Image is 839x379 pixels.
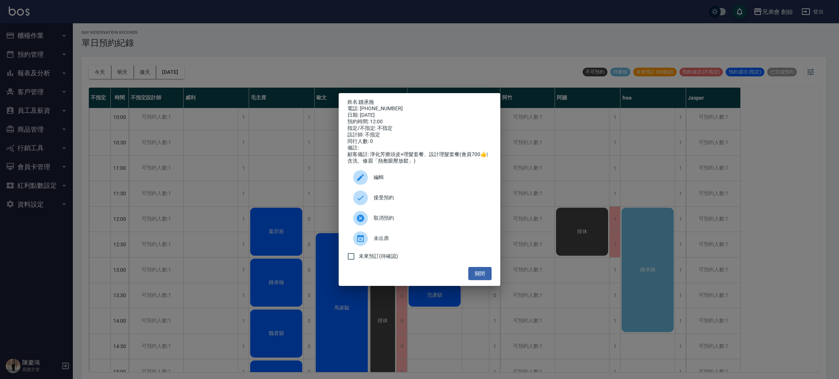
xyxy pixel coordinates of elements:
div: 未出席 [347,228,492,249]
div: 顧客備註: 淨化芳療頭皮+理髮套餐、設計理髮套餐(會員700👍|含洗、修眉「熱敷眼壓放鬆」) [347,151,492,164]
span: 編輯 [374,173,486,181]
a: 鍾承翰 [359,99,374,105]
div: 取消預約 [347,208,492,228]
p: 姓名: [347,99,492,105]
div: 指定/不指定: 不指定 [347,125,492,132]
div: 接受預約 [347,188,492,208]
div: 日期: [DATE] [347,112,492,119]
div: 設計師: 不指定 [347,132,492,138]
span: 接受預約 [374,194,486,202]
span: 未出席 [374,235,486,242]
div: 備註: [347,145,492,151]
span: 取消預約 [374,214,486,222]
button: 關閉 [468,267,492,280]
div: 編輯 [347,167,492,188]
div: 電話: [PHONE_NUMBER] [347,105,492,112]
span: 未來預訂(待確認) [359,252,398,260]
div: 同行人數: 0 [347,138,492,145]
div: 預約時間: 12:00 [347,119,492,125]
